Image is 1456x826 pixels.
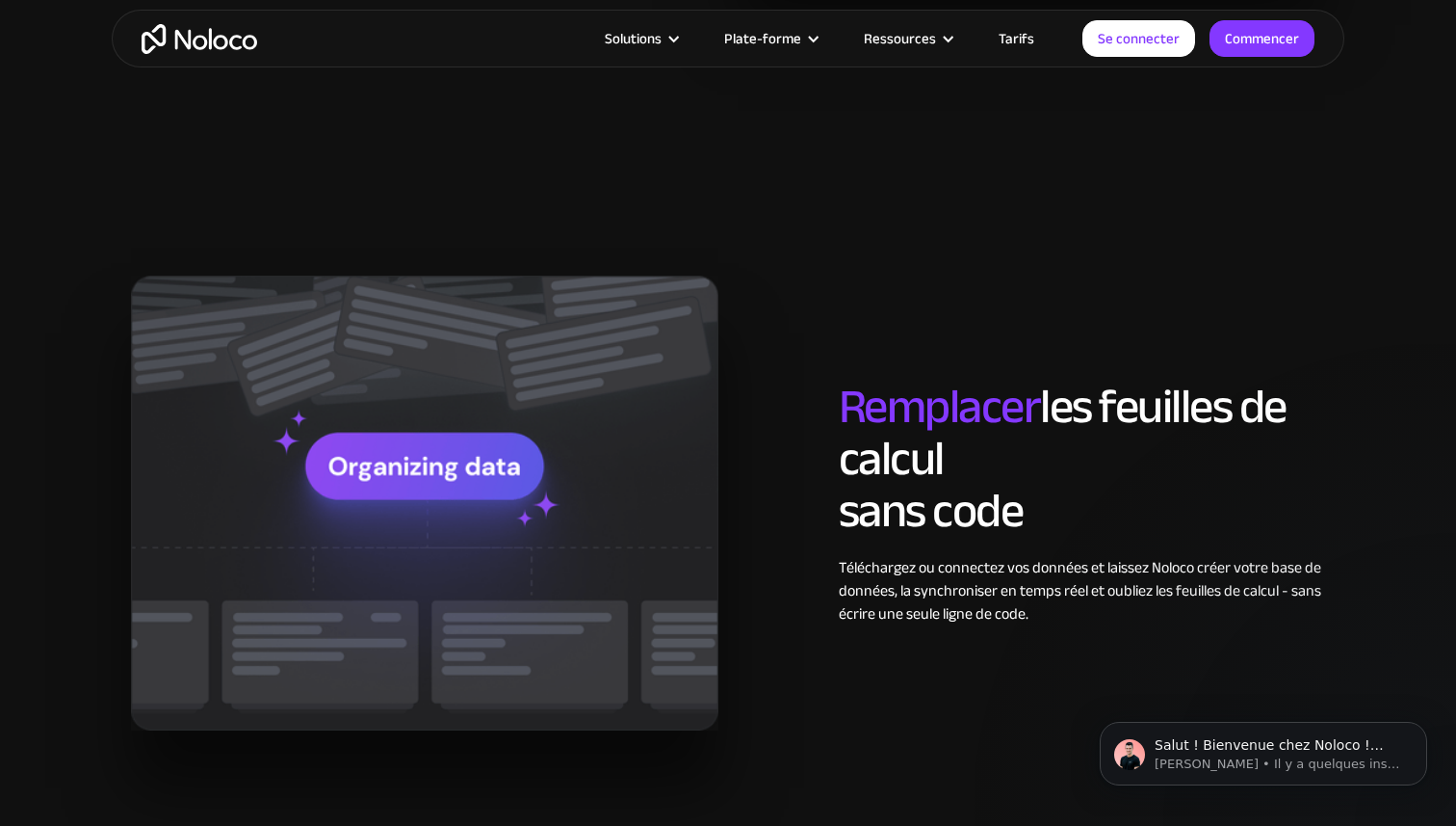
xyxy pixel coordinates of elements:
[605,25,662,52] font: Solutions
[142,24,257,54] a: maison
[1098,25,1180,52] font: Se connecter
[581,26,700,51] div: Solutions
[840,26,975,51] div: Ressources
[724,25,801,52] font: Plate-forme
[839,553,1321,628] font: Téléchargez ou connectez vos données et laissez Noloco créer votre base de données, la synchronis...
[999,25,1034,52] font: Tarifs
[700,26,840,51] div: Plate-forme
[839,361,1041,452] font: Remplacer
[839,361,1287,504] font: les feuilles de calcul
[975,26,1058,51] a: Tarifs
[839,466,1024,556] font: sans code
[1209,20,1314,57] a: Commencer
[1071,681,1456,816] iframe: Message de notifications d'interphone
[1225,25,1299,52] font: Commencer
[864,25,936,52] font: Ressources
[1082,20,1195,57] a: Se connecter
